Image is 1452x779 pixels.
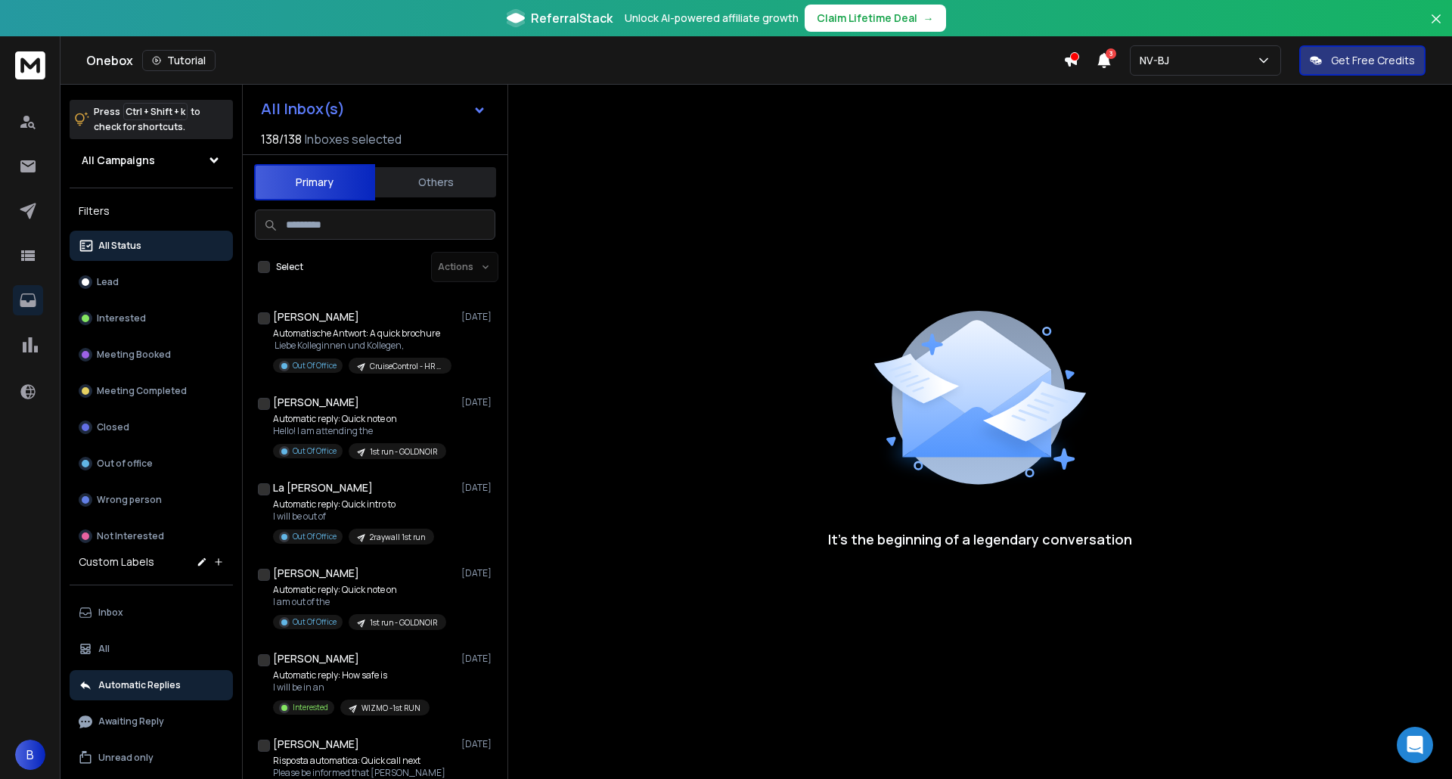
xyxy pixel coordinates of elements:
h3: Filters [70,200,233,222]
p: Automatic reply: How safe is [273,669,430,681]
button: Meeting Completed [70,376,233,406]
h3: Custom Labels [79,554,154,570]
h1: La [PERSON_NAME] [273,480,373,495]
p: 2raywall 1st run [370,532,425,543]
p: Out of office [97,458,153,470]
span: 138 / 138 [261,130,302,148]
p: Inbox [98,607,123,619]
h1: [PERSON_NAME] [273,309,359,324]
h1: [PERSON_NAME] [273,737,359,752]
p: Lead [97,276,119,288]
p: Risposta automatica: Quick call next [273,755,455,767]
button: Get Free Credits [1299,45,1426,76]
button: Others [375,166,496,199]
button: Primary [254,164,375,200]
p: Interested [293,702,328,713]
p: Out Of Office [293,616,337,628]
p: I will be out of [273,511,434,523]
p: 1st run - GOLDNOIR [370,446,437,458]
p: [DATE] [461,482,495,494]
p: Out Of Office [293,445,337,457]
p: Unread only [98,752,154,764]
p: I will be in an [273,681,430,694]
button: Tutorial [142,50,216,71]
p: Interested [97,312,146,324]
button: All [70,634,233,664]
button: B [15,740,45,770]
button: All Inbox(s) [249,94,498,124]
button: Closed [70,412,233,442]
p: I am out of the [273,596,446,608]
button: Automatic Replies [70,670,233,700]
p: Closed [97,421,129,433]
p: Wrong person [97,494,162,506]
button: All Campaigns [70,145,233,175]
p: All [98,643,110,655]
button: Lead [70,267,233,297]
p: 1st run - GOLDNOIR [370,617,437,628]
button: Meeting Booked [70,340,233,370]
span: 3 [1106,48,1116,59]
p: [DATE] [461,396,495,408]
button: Wrong person [70,485,233,515]
p: Automatic Replies [98,679,181,691]
div: Onebox [86,50,1063,71]
p: WIZMO -1st RUN [361,703,420,714]
p: Unlock AI-powered affiliate growth [625,11,799,26]
p: Liebe Kolleginnen und Kollegen, [273,340,451,352]
button: Interested [70,303,233,334]
p: All Status [98,240,141,252]
p: NV-BJ [1140,53,1175,68]
p: Out Of Office [293,531,337,542]
p: Get Free Credits [1331,53,1415,68]
p: [DATE] [461,738,495,750]
p: Hello! I am attending the [273,425,446,437]
h1: [PERSON_NAME] [273,395,359,410]
span: Ctrl + Shift + k [123,103,188,120]
p: Out Of Office [293,360,337,371]
h1: All Campaigns [82,153,155,168]
button: Awaiting Reply [70,706,233,737]
p: CruiseControl - HR - [DATE] [370,361,442,372]
p: Not Interested [97,530,164,542]
label: Select [276,261,303,273]
span: ReferralStack [531,9,613,27]
p: Automatische Antwort: A quick brochure [273,327,451,340]
p: Meeting Booked [97,349,171,361]
button: Unread only [70,743,233,773]
button: All Status [70,231,233,261]
p: [DATE] [461,311,495,323]
p: Meeting Completed [97,385,187,397]
p: [DATE] [461,653,495,665]
p: Automatic reply: Quick intro to [273,498,434,511]
p: It’s the beginning of a legendary conversation [828,529,1132,550]
button: Not Interested [70,521,233,551]
p: Please be informed that [PERSON_NAME] [273,767,455,779]
button: Inbox [70,597,233,628]
p: [DATE] [461,567,495,579]
p: Awaiting Reply [98,715,164,728]
button: Claim Lifetime Deal→ [805,5,946,32]
h1: [PERSON_NAME] [273,651,359,666]
p: Press to check for shortcuts. [94,104,200,135]
div: Open Intercom Messenger [1397,727,1433,763]
h1: [PERSON_NAME] [273,566,359,581]
button: Close banner [1426,9,1446,45]
p: Automatic reply: Quick note on [273,584,446,596]
span: → [923,11,934,26]
h1: All Inbox(s) [261,101,345,116]
p: Automatic reply: Quick note on [273,413,446,425]
button: Out of office [70,448,233,479]
h3: Inboxes selected [305,130,402,148]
